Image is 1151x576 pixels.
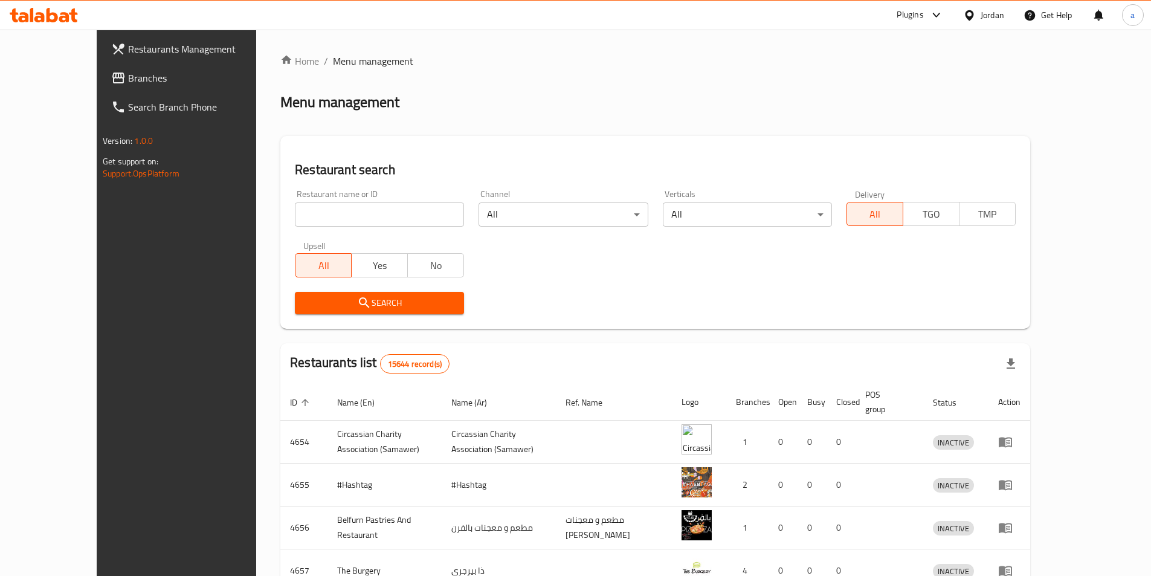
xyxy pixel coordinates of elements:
td: 4654 [280,421,327,464]
label: Upsell [303,241,326,250]
th: Busy [798,384,827,421]
a: Support.OpsPlatform [103,166,179,181]
a: Home [280,54,319,68]
span: Branches [128,71,279,85]
span: Version: [103,133,132,149]
input: Search for restaurant name or ID.. [295,202,464,227]
span: Menu management [333,54,413,68]
td: 1 [726,506,769,549]
span: Name (En) [337,395,390,410]
td: 4656 [280,506,327,549]
div: Plugins [897,8,923,22]
button: Yes [351,253,408,277]
span: All [852,205,898,223]
th: Action [988,384,1030,421]
span: TMP [964,205,1011,223]
span: Name (Ar) [451,395,503,410]
div: Jordan [981,8,1004,22]
div: All [663,202,832,227]
a: Restaurants Management [102,34,289,63]
span: No [413,257,459,274]
div: INACTIVE [933,435,974,450]
label: Delivery [855,190,885,198]
span: INACTIVE [933,479,974,493]
th: Branches [726,384,769,421]
div: Total records count [380,354,450,374]
button: All [295,253,352,277]
h2: Restaurants list [290,354,450,374]
span: Search Branch Phone [128,100,279,114]
span: Yes [356,257,403,274]
span: 15644 record(s) [381,358,449,370]
span: ID [290,395,313,410]
button: TMP [959,202,1016,226]
div: All [479,202,648,227]
span: Restaurants Management [128,42,279,56]
img: #Hashtag [682,467,712,497]
div: Export file [996,349,1025,378]
li: / [324,54,328,68]
a: Branches [102,63,289,92]
span: POS group [865,387,909,416]
div: INACTIVE [933,478,974,493]
td: Belfurn Pastries And Restaurant [327,506,442,549]
td: 2 [726,464,769,506]
td: ​Circassian ​Charity ​Association​ (Samawer) [327,421,442,464]
td: 0 [798,506,827,549]
h2: Menu management [280,92,399,112]
span: All [300,257,347,274]
span: TGO [908,205,955,223]
span: INACTIVE [933,436,974,450]
td: 0 [827,506,856,549]
td: 0 [827,464,856,506]
span: Search [305,296,454,311]
th: Open [769,384,798,421]
button: No [407,253,464,277]
td: 0 [769,421,798,464]
span: 1.0.0 [134,133,153,149]
td: #Hashtag [327,464,442,506]
td: 0 [769,506,798,549]
button: TGO [903,202,959,226]
td: #Hashtag [442,464,556,506]
td: 0 [798,464,827,506]
h2: Restaurant search [295,161,1016,179]
div: Menu [998,435,1020,449]
nav: breadcrumb [280,54,1030,68]
td: مطعم و معجنات بالفرن [442,506,556,549]
td: 0 [827,421,856,464]
th: Logo [672,384,726,421]
span: a [1130,8,1135,22]
span: Get support on: [103,154,158,169]
a: Search Branch Phone [102,92,289,121]
td: 4655 [280,464,327,506]
img: ​Circassian ​Charity ​Association​ (Samawer) [682,424,712,455]
button: All [846,202,903,226]
span: Status [933,395,972,410]
img: Belfurn Pastries And Restaurant [682,510,712,540]
div: Menu [998,520,1020,535]
td: 1 [726,421,769,464]
td: 0 [769,464,798,506]
span: Ref. Name [566,395,618,410]
span: INACTIVE [933,522,974,536]
td: مطعم و معجنات [PERSON_NAME] [556,506,672,549]
td: 0 [798,421,827,464]
td: ​Circassian ​Charity ​Association​ (Samawer) [442,421,556,464]
th: Closed [827,384,856,421]
button: Search [295,292,464,314]
div: Menu [998,477,1020,492]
